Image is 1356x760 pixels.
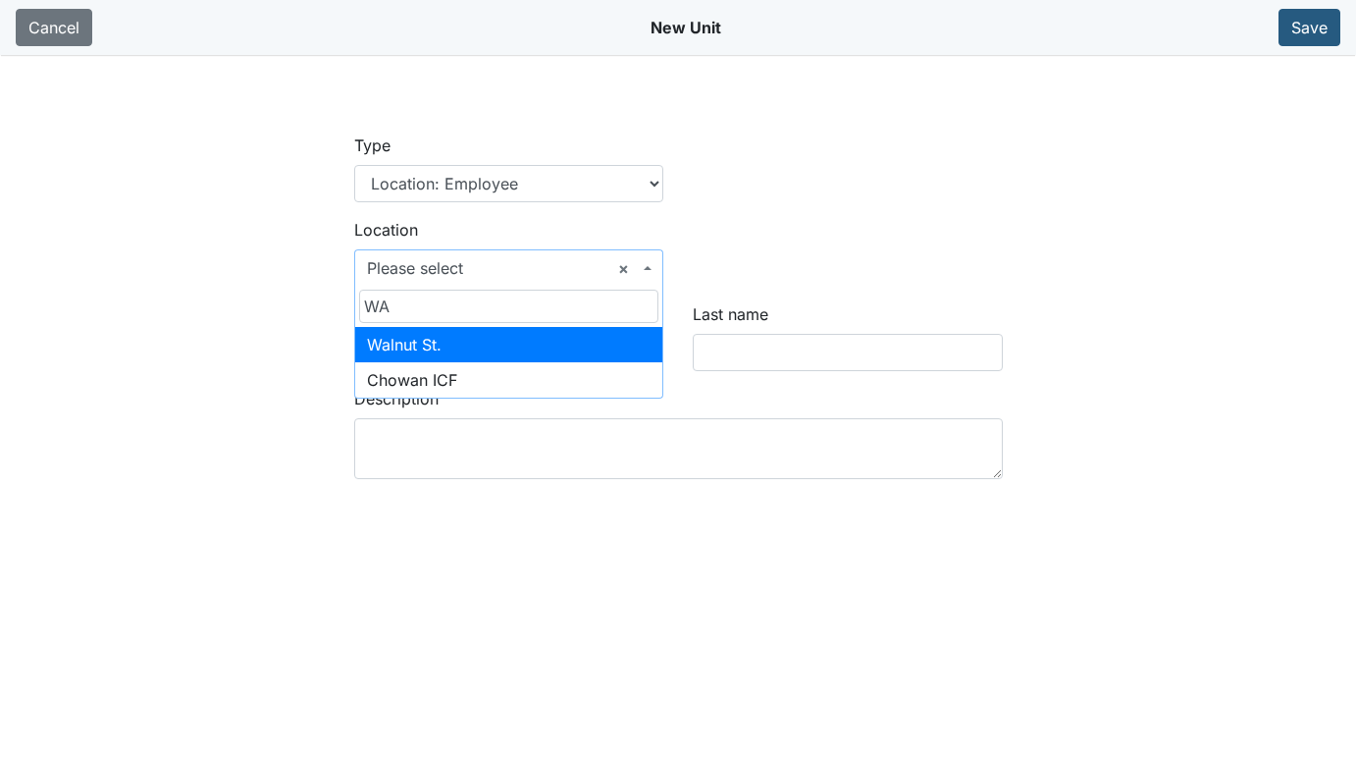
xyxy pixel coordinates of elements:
[354,249,664,287] span: Please select
[1278,9,1340,46] button: Save
[618,256,629,280] span: Remove all items
[354,387,439,410] label: Description
[355,362,663,398] li: Chowan ICF
[651,8,721,47] div: New Unit
[355,327,663,362] li: Walnut St.
[693,302,768,326] label: Last name
[354,218,418,242] label: Location
[16,9,92,46] a: Cancel
[367,256,640,280] span: Please select
[354,134,391,157] label: Type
